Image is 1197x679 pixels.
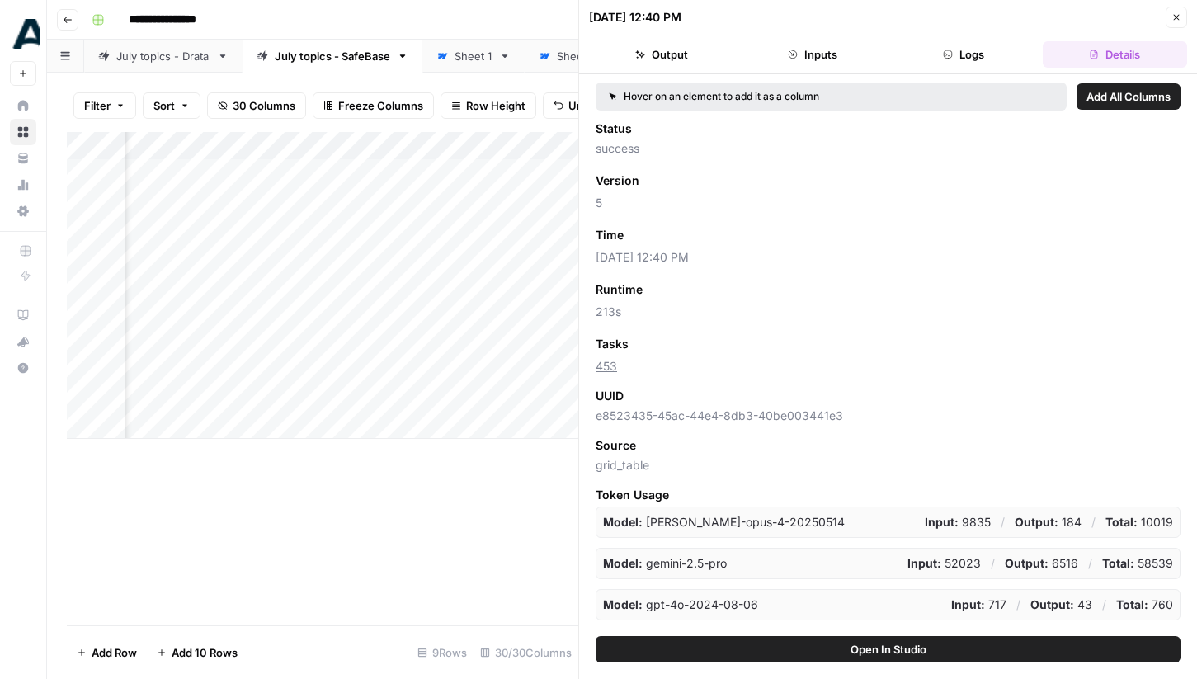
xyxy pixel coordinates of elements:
strong: Total: [1105,515,1138,529]
p: gpt-4o-2024-08-06 [603,596,758,613]
button: Output [589,41,733,68]
div: Sheet 2 [557,48,596,64]
div: 9 Rows [411,639,474,666]
p: / [1088,555,1092,572]
span: Add Row [92,644,137,661]
span: e8523435-45ac-44e4-8db3-40be003441e3 [596,408,1181,424]
span: Status [596,120,632,137]
div: July topics - Drata [116,48,210,64]
strong: Input: [907,556,941,570]
a: AirOps Academy [10,302,36,328]
span: Time [596,227,624,243]
p: 58539 [1102,555,1173,572]
strong: Output: [1015,515,1058,529]
span: UUID [596,388,624,404]
div: July topics - SafeBase [275,48,390,64]
p: 6516 [1005,555,1078,572]
button: Add All Columns [1077,83,1181,110]
button: Details [1043,41,1187,68]
span: Freeze Columns [338,97,423,114]
div: Hover on an element to add it as a column [609,89,936,104]
a: July topics - Drata [84,40,243,73]
span: Undo [568,97,596,114]
strong: Input: [925,515,959,529]
p: 717 [951,596,1006,613]
strong: Model: [603,597,643,611]
div: What's new? [11,329,35,354]
button: Undo [543,92,607,119]
span: Add All Columns [1086,88,1171,105]
div: [DATE] 12:40 PM [589,9,681,26]
span: Source [596,437,636,454]
p: / [991,555,995,572]
p: 9835 [925,514,991,530]
button: Freeze Columns [313,92,434,119]
div: 30/30 Columns [474,639,578,666]
span: 5 [596,195,1181,211]
button: Open In Studio [596,636,1181,662]
a: Browse [10,119,36,145]
span: Add 10 Rows [172,644,238,661]
strong: Input: [951,597,985,611]
a: Sheet 2 [525,40,629,73]
p: / [1091,514,1096,530]
span: Sort [153,97,175,114]
button: What's new? [10,328,36,355]
a: Sheet 1 [422,40,525,73]
button: Add Row [67,639,147,666]
a: July topics - SafeBase [243,40,422,73]
p: gemini-2.5-pro [603,555,727,572]
button: Sort [143,92,200,119]
span: Tasks [596,336,629,352]
strong: Model: [603,556,643,570]
p: / [1016,596,1020,613]
button: Inputs [740,41,884,68]
button: Workspace: Drata [10,13,36,54]
p: 760 [1116,596,1173,613]
div: Sheet 1 [455,48,492,64]
p: 184 [1015,514,1082,530]
p: / [1102,596,1106,613]
span: Row Height [466,97,525,114]
a: Home [10,92,36,119]
p: / [1001,514,1005,530]
button: Add 10 Rows [147,639,247,666]
p: claude-opus-4-20250514 [603,514,845,530]
p: 52023 [907,555,981,572]
a: Settings [10,198,36,224]
strong: Total: [1102,556,1134,570]
button: Help + Support [10,355,36,381]
button: 30 Columns [207,92,306,119]
strong: Output: [1005,556,1049,570]
p: 10019 [1105,514,1173,530]
strong: Model: [603,515,643,529]
span: Version [596,172,639,189]
button: Logs [892,41,1036,68]
strong: Total: [1116,597,1148,611]
span: Token Usage [596,487,1181,503]
span: success [596,140,1181,157]
p: 43 [1030,596,1092,613]
strong: Output: [1030,597,1074,611]
button: Filter [73,92,136,119]
span: 30 Columns [233,97,295,114]
span: 213s [596,304,1181,320]
button: Row Height [441,92,536,119]
img: Drata Logo [10,19,40,49]
a: Usage [10,172,36,198]
span: grid_table [596,457,1181,474]
span: Filter [84,97,111,114]
a: 453 [596,359,617,373]
span: Runtime [596,281,643,298]
span: [DATE] 12:40 PM [596,249,1181,266]
span: Open In Studio [851,641,926,658]
a: Your Data [10,145,36,172]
